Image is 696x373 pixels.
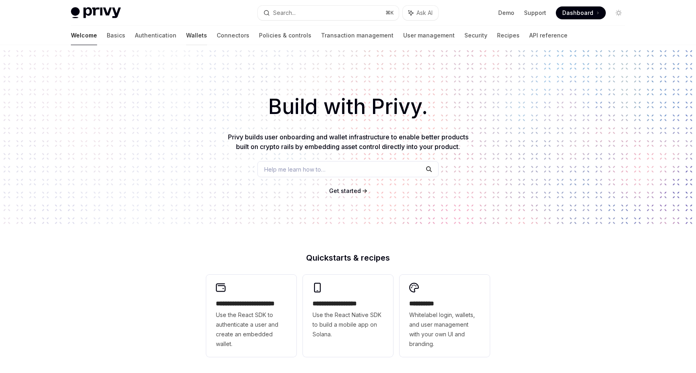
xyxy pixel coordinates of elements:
span: Privy builds user onboarding and wallet infrastructure to enable better products built on crypto ... [228,133,468,151]
a: Wallets [186,26,207,45]
a: Support [524,9,546,17]
span: Ask AI [416,9,433,17]
a: Authentication [135,26,176,45]
a: **** *****Whitelabel login, wallets, and user management with your own UI and branding. [400,275,490,357]
span: Whitelabel login, wallets, and user management with your own UI and branding. [409,310,480,349]
span: Use the React SDK to authenticate a user and create an embedded wallet. [216,310,287,349]
a: Welcome [71,26,97,45]
a: User management [403,26,455,45]
span: Use the React Native SDK to build a mobile app on Solana. [313,310,383,339]
a: Connectors [217,26,249,45]
span: Help me learn how to… [264,165,325,174]
button: Ask AI [403,6,438,20]
div: Search... [273,8,296,18]
h2: Quickstarts & recipes [206,254,490,262]
img: light logo [71,7,121,19]
span: ⌘ K [385,10,394,16]
button: Search...⌘K [258,6,399,20]
a: Get started [329,187,361,195]
span: Dashboard [562,9,593,17]
a: Dashboard [556,6,606,19]
a: Policies & controls [259,26,311,45]
span: Get started [329,187,361,194]
a: API reference [529,26,568,45]
a: Basics [107,26,125,45]
a: Security [464,26,487,45]
a: Transaction management [321,26,394,45]
a: **** **** **** ***Use the React Native SDK to build a mobile app on Solana. [303,275,393,357]
h1: Build with Privy. [13,91,683,122]
button: Toggle dark mode [612,6,625,19]
a: Recipes [497,26,520,45]
a: Demo [498,9,514,17]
